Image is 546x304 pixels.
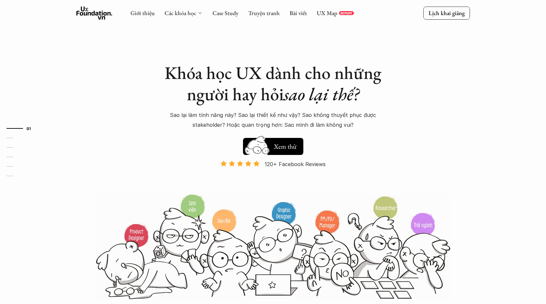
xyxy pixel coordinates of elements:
[243,135,303,155] a: Xem thử
[284,83,359,105] em: sao lại thế?
[274,142,296,151] h5: Xem thử
[317,9,337,17] a: UX Map
[215,160,332,193] a: 120+ Facebook Reviews
[158,62,388,105] h1: Khóa học UX dành cho những người hay hỏi
[27,126,31,130] strong: 01
[339,11,354,15] a: REPORT
[248,9,280,17] a: Truyện tranh
[131,9,155,17] a: Giới thiệu
[290,9,307,17] a: Bài viết
[423,7,470,19] a: Lịch khai giảng
[212,9,238,17] a: Case Study
[340,11,353,15] p: REPORT
[165,9,196,17] a: Các khóa học
[429,9,465,17] p: Lịch khai giảng
[158,110,388,130] p: Sao lại làm tính năng này? Sao lại thiết kế như vậy? Sao không thuyết phục được stakeholder? Hoặc...
[265,159,326,169] p: 120+ Facebook Reviews
[7,124,38,132] a: 01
